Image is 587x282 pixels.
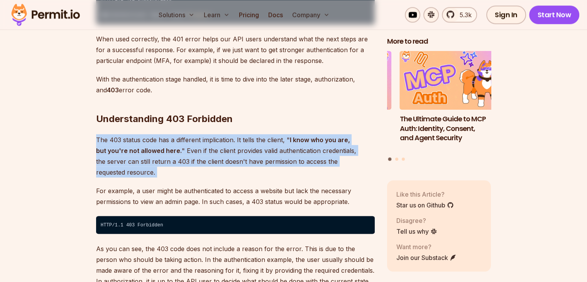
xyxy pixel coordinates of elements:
p: Want more? [396,242,457,251]
a: Pricing [236,7,262,22]
img: Human-in-the-Loop for AI Agents: Best Practices, Frameworks, Use Cases, and Demo [287,51,391,110]
p: When used correctly, the 401 error helps our API users understand what the next steps are for a s... [96,34,375,66]
li: 3 of 3 [287,51,391,153]
p: Like this Article? [396,190,454,199]
img: Permit logo [8,2,83,28]
a: Join our Substack [396,253,457,262]
h3: The Ultimate Guide to MCP Auth: Identity, Consent, and Agent Security [400,114,504,143]
a: Sign In [486,5,526,24]
p: For example, a user might be authenticated to access a website but lack the necessary permissions... [96,185,375,207]
li: 1 of 3 [400,51,504,153]
strong: 403 [107,86,119,94]
p: The 403 status code has a different implication. It tells the client, " " Even if the client prov... [96,134,375,177]
h2: More to read [387,37,491,47]
h2: Understanding 403 Forbidden [96,82,375,125]
button: Solutions [156,7,198,22]
button: Learn [201,7,233,22]
a: Docs [265,7,286,22]
button: Go to slide 3 [402,158,405,161]
img: The Ultimate Guide to MCP Auth: Identity, Consent, and Agent Security [400,51,504,110]
button: Go to slide 2 [395,158,398,161]
div: Posts [387,51,491,162]
p: Disagree? [396,216,437,225]
a: 5.3k [442,7,477,22]
p: With the authentication stage handled, it is time to dive into the later stage, authorization, an... [96,74,375,95]
button: Company [289,7,333,22]
h3: Human-in-the-Loop for AI Agents: Best Practices, Frameworks, Use Cases, and Demo [287,114,391,153]
a: Start Now [529,5,580,24]
a: Tell us why [396,227,437,236]
a: Star us on Github [396,200,454,210]
span: 5.3k [455,10,472,19]
code: HTTP/1.1 403 Forbidden [96,216,375,234]
button: Go to slide 1 [388,158,392,161]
